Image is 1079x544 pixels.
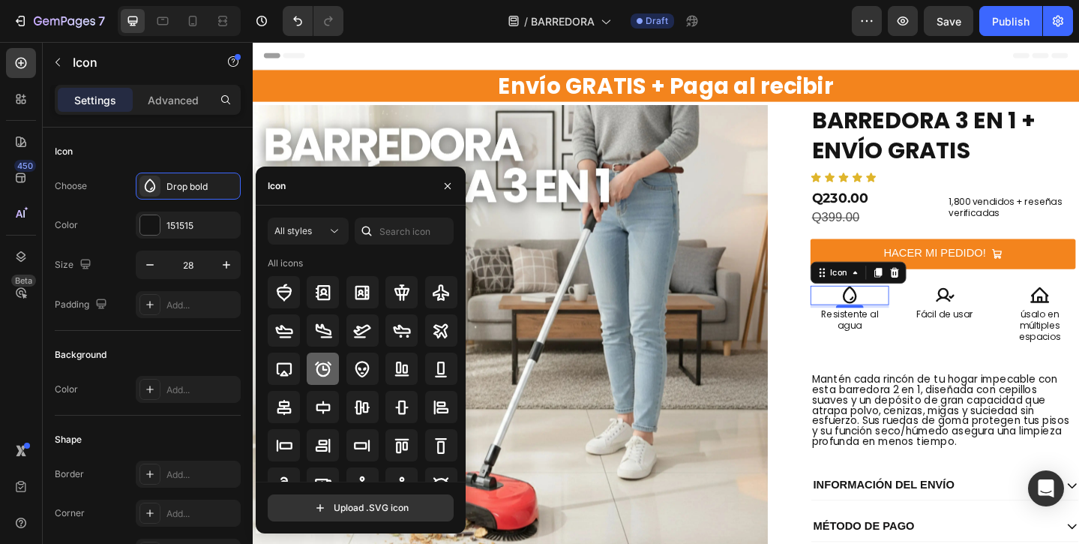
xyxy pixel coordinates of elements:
[924,6,973,36] button: Save
[607,182,751,202] div: Q399.00
[253,42,1079,544] iframe: Design area
[55,179,87,193] div: Choose
[610,475,764,491] p: INFORMACIÓN DEL ENVÍO
[55,255,94,275] div: Size
[98,12,105,30] p: 7
[166,180,237,194] div: Drop bold
[1028,470,1064,506] div: Open Intercom Messenger
[607,160,751,182] div: Q230.00
[14,160,36,172] div: 450
[55,145,73,158] div: Icon
[992,14,1030,29] div: Publish
[166,383,237,397] div: Add...
[283,6,343,36] div: Undo/Redo
[55,433,82,446] div: Shape
[524,14,528,29] span: /
[816,291,898,329] p: úsalo en múltiples espacios
[607,361,896,443] div: Rich Text Editor. Editing area: main
[6,6,112,36] button: 7
[55,295,110,315] div: Padding
[55,348,106,362] div: Background
[607,69,900,137] h1: BARREDORA 3 EN 1 + ENVÍO GRATIS
[937,15,961,28] span: Save
[73,53,200,71] p: Icon
[758,169,898,194] p: 1,800 vendidos + reseñas verificadas
[268,218,349,245] button: All styles
[687,220,798,242] p: HACER MI PEDIDO!
[979,6,1042,36] button: Publish
[607,215,896,248] button: <p>HACER MI PEDIDO!</p>
[148,92,199,108] p: Advanced
[313,500,409,515] div: Upload .SVG icon
[355,218,454,245] input: Search icon
[166,299,237,312] div: Add...
[166,507,237,521] div: Add...
[166,468,237,482] div: Add...
[531,14,595,29] span: BARREDORA
[609,359,889,443] span: Mantén cada rincón de tu hogar impecable con esta barredora 2 en 1, diseñada con cepillos suaves ...
[55,218,78,232] div: Color
[11,275,36,287] div: Beta
[166,219,237,233] div: 151515
[55,467,84,481] div: Border
[55,506,85,520] div: Corner
[55,383,78,396] div: Color
[610,521,721,533] span: MÉTODO DE PAGO
[74,92,116,108] p: Settings
[609,291,691,317] p: Resistente al agua
[268,494,454,521] button: Upload .SVG icon
[268,179,286,193] div: Icon
[274,225,312,236] span: All styles
[712,291,795,304] p: Fácil de usar
[268,257,303,270] div: All icons
[646,14,668,28] span: Draft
